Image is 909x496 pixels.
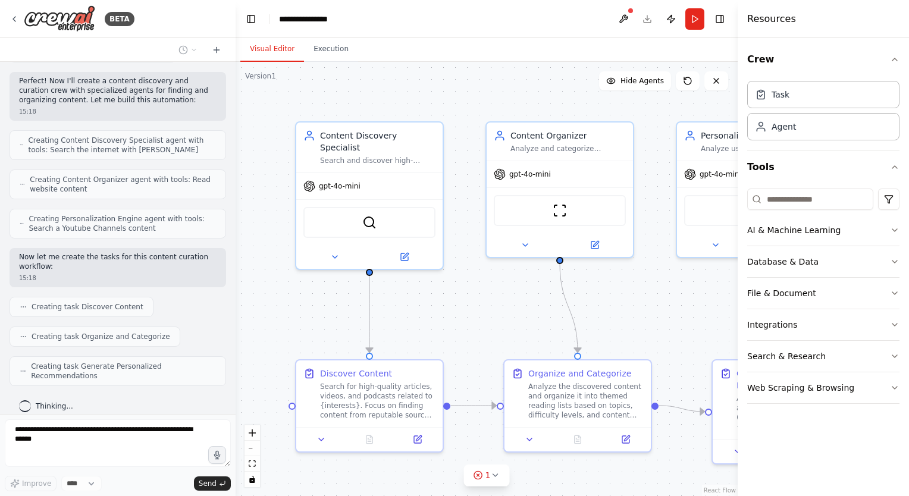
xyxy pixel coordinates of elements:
div: Task [772,89,789,101]
button: Integrations [747,309,899,340]
button: Hide right sidebar [711,11,728,27]
button: Open in side panel [371,250,438,264]
button: Search & Research [747,341,899,372]
nav: breadcrumb [279,13,341,25]
div: Personalization Engine [701,130,816,142]
span: Creating task Discover Content [32,302,143,312]
div: Version 1 [245,71,276,81]
g: Edge from aa492204-59e6-43c3-9e4a-44e6bc70d0d1 to 2d1ec116-1b32-420d-a0a4-12d4512cad7a [659,400,704,417]
div: Search for high-quality articles, videos, and podcasts related to {interests}. Focus on finding c... [320,382,435,420]
a: React Flow attribution [704,487,736,494]
div: Content OrganizerAnalyze and categorize discovered content, create organized reading lists by top... [485,121,634,258]
div: Organize and Categorize [528,368,631,379]
span: Creating Content Discovery Specialist agent with tools: Search the internet with [PERSON_NAME] [28,136,216,155]
span: Creating Content Organizer agent with tools: Read website content [30,175,216,194]
p: Now let me create the tasks for this content curation workflow: [19,253,217,271]
button: Crew [747,43,899,76]
button: No output available [553,432,603,447]
img: ScrapeWebsiteTool [553,203,567,218]
button: No output available [344,432,395,447]
span: Creating task Generate Personalized Recommendations [31,362,216,381]
div: Analyze user preferences and consumption patterns to provide personalized content recommendations... [701,144,816,153]
div: Analyze the discovered content and organize it into themed reading lists based on topics, difficu... [528,382,644,420]
button: zoom in [245,425,260,441]
div: Generate Personalized RecommendationsAnalyze the organized content and user preferences ({interes... [711,359,860,464]
button: Open in side panel [605,432,646,447]
button: File & Document [747,278,899,309]
g: Edge from b5696250-49c3-4dd7-944c-eb6c3bd54629 to 44800be8-e027-4e1d-88a4-ea5948d6eeff [363,263,375,352]
div: 15:18 [19,107,217,116]
button: Execution [304,37,358,62]
button: Hide left sidebar [243,11,259,27]
div: Tools [747,184,899,413]
span: Hide Agents [620,76,664,86]
button: Tools [747,150,899,184]
button: Open in side panel [561,238,628,252]
span: gpt-4o-mini [700,169,741,179]
img: SerperDevTool [362,215,377,230]
button: toggle interactivity [245,472,260,487]
div: Analyze and categorize discovered content, create organized reading lists by topic and priority, ... [510,144,626,153]
div: Personalization EngineAnalyze user preferences and consumption patterns to provide personalized c... [676,121,825,258]
g: Edge from 29b3f418-60e2-4183-8691-6431333056a2 to aa492204-59e6-43c3-9e4a-44e6bc70d0d1 [554,263,584,352]
span: gpt-4o-mini [509,169,551,179]
button: Visual Editor [240,37,304,62]
h4: Resources [747,12,796,26]
img: Logo [24,5,95,32]
span: Creating Personalization Engine agent with tools: Search a Youtube Channels content [29,214,216,233]
span: Creating task Organize and Categorize [32,332,170,341]
button: 1 [464,464,510,486]
button: Improve [5,476,57,491]
div: Crew [747,76,899,150]
button: zoom out [245,441,260,456]
span: Send [199,479,217,488]
button: Database & Data [747,246,899,277]
g: Edge from 44800be8-e027-4e1d-88a4-ea5948d6eeff to aa492204-59e6-43c3-9e4a-44e6bc70d0d1 [450,400,496,412]
div: Agent [772,121,796,133]
span: Thinking... [36,401,73,411]
button: Hide Agents [599,71,671,90]
button: Start a new chat [207,43,226,57]
div: Search and discover high-quality articles, videos, and podcasts based on {interests} and {content... [320,156,435,165]
button: Click to speak your automation idea [208,446,226,464]
div: Discover Content [320,368,392,379]
button: AI & Machine Learning [747,215,899,246]
span: gpt-4o-mini [319,181,361,191]
p: Perfect! Now I'll create a content discovery and curation crew with specialized agents for findin... [19,77,217,105]
div: Content Discovery Specialist [320,130,435,153]
button: Web Scraping & Browsing [747,372,899,403]
div: Content Discovery SpecialistSearch and discover high-quality articles, videos, and podcasts based... [295,121,444,270]
div: 15:18 [19,274,217,282]
div: React Flow controls [245,425,260,487]
div: Content Organizer [510,130,626,142]
div: Organize and CategorizeAnalyze the discovered content and organize it into themed reading lists b... [503,359,652,453]
div: Discover ContentSearch for high-quality articles, videos, and podcasts related to {interests}. Fo... [295,359,444,453]
button: fit view [245,456,260,472]
button: Switch to previous chat [174,43,202,57]
span: Improve [22,479,51,488]
div: BETA [105,12,134,26]
span: 1 [485,469,491,481]
button: Send [194,476,231,491]
button: Open in side panel [397,432,438,447]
